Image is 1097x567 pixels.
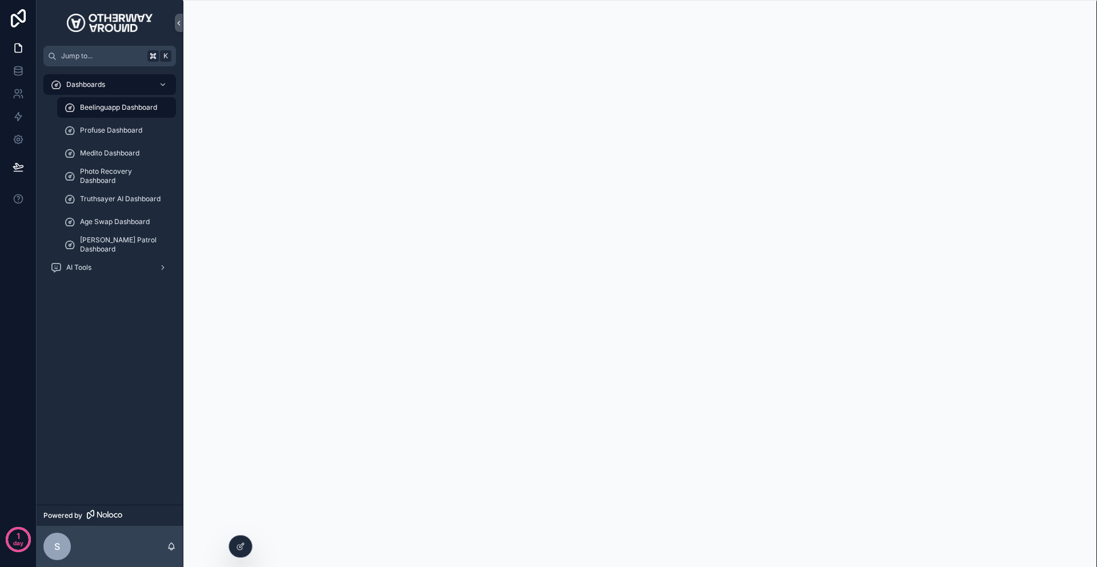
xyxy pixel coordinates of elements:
span: Beelinguapp Dashboard [80,103,157,112]
span: Powered by [43,511,82,520]
span: Dashboards [66,80,105,89]
span: [PERSON_NAME] Patrol Dashboard [80,235,165,254]
a: Photo Recovery Dashboard [57,166,176,186]
a: Medito Dashboard [57,143,176,163]
p: 1 [17,530,20,542]
span: Profuse Dashboard [80,126,142,135]
a: AI Tools [43,257,176,278]
a: Dashboards [43,74,176,95]
a: [PERSON_NAME] Patrol Dashboard [57,234,176,255]
a: Truthsayer AI Dashboard [57,189,176,209]
p: day [13,535,23,551]
span: AI Tools [66,263,91,272]
span: Photo Recovery Dashboard [80,167,165,185]
a: Powered by [37,505,183,526]
span: s [54,540,60,553]
span: Medito Dashboard [80,149,139,158]
a: Beelinguapp Dashboard [57,97,176,118]
img: App logo [67,14,152,32]
a: Age Swap Dashboard [57,211,176,232]
span: Jump to... [61,51,143,61]
a: Profuse Dashboard [57,120,176,141]
span: K [161,51,170,61]
div: scrollable content [37,66,183,293]
span: Truthsayer AI Dashboard [80,194,161,203]
button: Jump to...K [43,46,176,66]
span: Age Swap Dashboard [80,217,150,226]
